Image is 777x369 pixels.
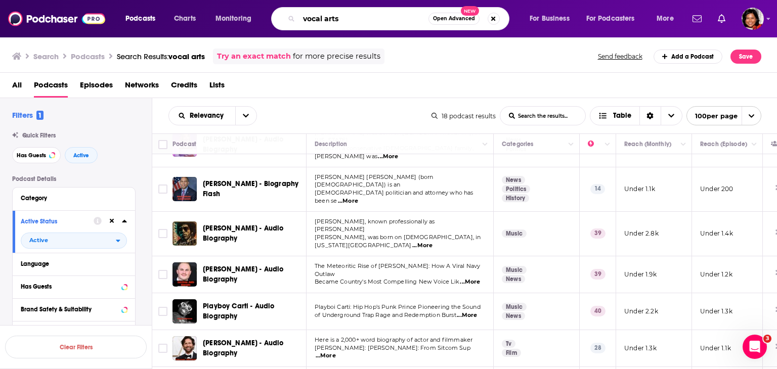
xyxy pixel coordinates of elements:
[174,12,196,26] span: Charts
[172,336,197,360] img: Bradley Cooper - Audio Biography
[657,12,674,26] span: More
[281,7,519,30] div: Search podcasts, credits, & more...
[21,215,94,227] button: Active Status
[12,175,136,182] p: Podcast Details
[700,229,733,238] p: Under 1.4k
[158,307,167,316] span: Toggle select row
[235,107,256,125] button: open menu
[80,77,113,98] a: Episodes
[36,111,44,120] span: 1
[125,77,159,98] span: Networks
[12,77,22,98] span: All
[748,139,760,151] button: Column Actions
[203,179,303,199] a: [PERSON_NAME] - Biography Flash
[172,299,197,324] img: Playboy Carti - Audio Biography
[502,312,525,320] a: News
[590,343,606,353] p: 28
[125,12,155,26] span: Podcasts
[168,52,205,61] span: vocal arts
[613,112,631,119] span: Table
[172,138,196,150] div: Podcast
[502,194,529,202] a: History
[21,192,127,204] button: Category
[580,11,650,27] button: open menu
[209,77,225,98] a: Lists
[457,311,477,319] span: ...More
[338,197,358,205] span: ...More
[502,176,525,184] a: News
[203,264,303,285] a: [PERSON_NAME] - Audio Biography
[316,352,336,360] span: ...More
[117,52,205,61] a: Search Results:vocal arts
[590,269,606,279] p: 39
[315,234,481,249] span: [PERSON_NAME], was born on [DEMOGRAPHIC_DATA], in [US_STATE][GEOGRAPHIC_DATA]
[17,153,46,158] span: Has Guests
[171,77,197,98] a: Credits
[650,11,686,27] button: open menu
[315,303,481,310] span: Playboi Carti: Hip Hop's Punk Prince Pioneering the Sound
[590,184,605,194] p: 14
[22,132,56,139] span: Quick Filters
[431,112,496,120] div: 18 podcast results
[21,233,127,249] button: open menu
[686,106,761,125] button: open menu
[203,224,284,243] span: [PERSON_NAME] - Audio Biography
[743,335,767,359] iframe: Intercom live chat
[5,336,147,358] button: Clear Filters
[601,139,614,151] button: Column Actions
[8,9,105,28] img: Podchaser - Follow, Share and Rate Podcasts
[502,340,515,348] a: Tv
[763,335,771,343] span: 3
[479,139,491,151] button: Column Actions
[590,228,606,239] p: 39
[12,110,44,120] h2: Filters
[33,52,59,61] h3: Search
[700,184,733,193] p: Under 200
[590,106,682,125] button: Choose View
[203,265,284,284] span: [PERSON_NAME] - Audio Biography
[624,307,658,315] p: Under 2.2k
[461,6,479,16] span: New
[299,11,428,27] input: Search podcasts, credits, & more...
[21,303,127,315] button: Brand Safety & Suitability
[502,349,521,357] a: Film
[502,185,530,193] a: Politics
[172,177,197,201] img: Hakeem Jeffries - Biography Flash
[428,13,480,25] button: Open AdvancedNew
[378,153,398,161] span: ...More
[118,11,168,27] button: open menu
[158,229,167,238] span: Toggle select row
[742,8,764,30] button: Show profile menu
[21,283,118,290] div: Has Guests
[624,229,659,238] p: Under 2.8k
[624,184,655,193] p: Under 1.1k
[169,112,235,119] button: open menu
[203,179,298,198] span: [PERSON_NAME] - Biography Flash
[433,16,475,21] span: Open Advanced
[700,138,747,150] div: Reach (Episode)
[21,233,127,249] h2: filter dropdown
[565,139,577,151] button: Column Actions
[203,223,303,244] a: [PERSON_NAME] - Audio Biography
[460,278,480,286] span: ...More
[624,138,671,150] div: Reach (Monthly)
[21,306,118,313] div: Brand Safety & Suitability
[21,280,127,293] button: Has Guests
[172,262,197,287] img: Zach Bryan - Audio Biography
[315,173,434,189] span: [PERSON_NAME] [PERSON_NAME] (born [DEMOGRAPHIC_DATA]) is an
[71,52,105,61] h3: Podcasts
[502,138,533,150] div: Categories
[315,311,456,318] span: of Underground Trap Rage and Redemption Burst
[158,344,167,353] span: Toggle select row
[742,8,764,30] img: User Profile
[21,195,120,202] div: Category
[315,138,347,150] div: Description
[412,242,433,250] span: ...More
